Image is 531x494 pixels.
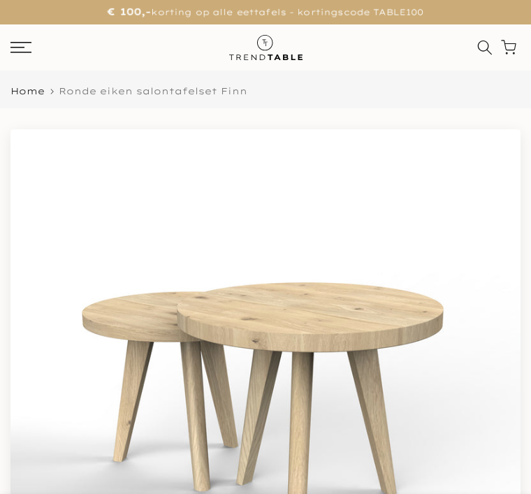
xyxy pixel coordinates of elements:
p: korting op alle eettafels - kortingscode TABLE100 [17,3,514,21]
iframe: toggle-frame [1,423,71,493]
strong: € 100,- [108,6,152,18]
a: Home [10,87,45,96]
span: Ronde eiken salontafelset Finn [59,85,247,96]
img: trend-table [222,24,310,71]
